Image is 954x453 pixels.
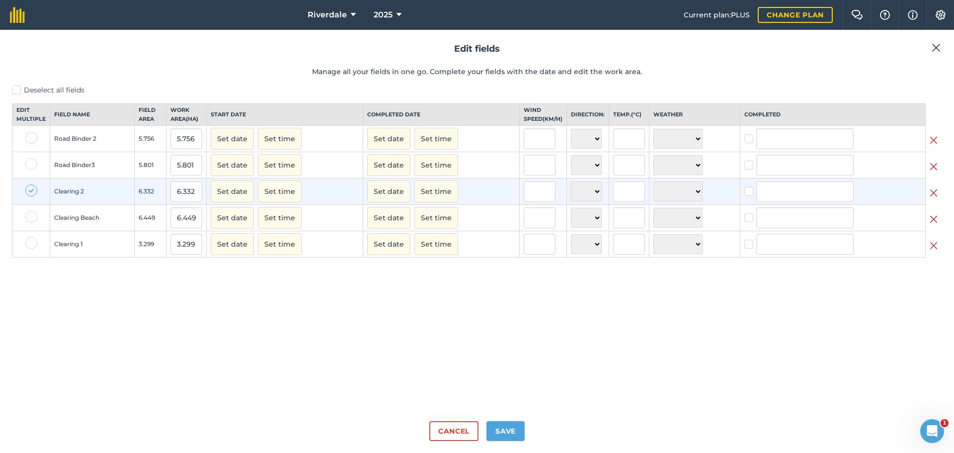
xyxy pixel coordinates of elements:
[211,233,254,255] button: Set date
[649,104,740,126] th: Weather
[258,207,302,229] button: Set time
[12,85,942,95] label: Deselect all fields
[367,181,410,202] button: Set date
[367,207,410,229] button: Set date
[930,187,938,199] img: svg+xml;base64,PHN2ZyB4bWxucz0iaHR0cDovL3d3dy53My5vcmcvMjAwMC9zdmciIHdpZHRoPSIyMiIgaGVpZ2h0PSIzMC...
[908,9,918,21] img: svg+xml;base64,PHN2ZyB4bWxucz0iaHR0cDovL3d3dy53My5vcmcvMjAwMC9zdmciIHdpZHRoPSIxNyIgaGVpZ2h0PSIxNy...
[414,181,458,202] button: Set time
[851,10,863,20] img: Two speech bubbles overlapping with the left bubble in the forefront
[414,233,458,255] button: Set time
[135,231,166,258] td: 3.299
[211,207,254,229] button: Set date
[609,104,649,126] th: Temp. ( ° C )
[166,104,207,126] th: Work area ( Ha )
[374,9,393,21] span: 2025
[211,154,254,176] button: Set date
[520,104,567,126] th: Wind speed ( km/h )
[414,128,458,150] button: Set time
[941,419,949,427] span: 1
[12,66,942,77] p: Manage all your fields in one go. Complete your fields with the date and edit the work area.
[135,205,166,231] td: 6.449
[486,421,525,441] button: Save
[135,152,166,179] td: 5.801
[10,7,25,23] img: fieldmargin Logo
[207,104,363,126] th: Start date
[135,179,166,205] td: 6.332
[135,126,166,152] td: 5.756
[258,128,302,150] button: Set time
[308,9,347,21] span: Riverdale
[684,9,750,20] span: Current plan : PLUS
[414,207,458,229] button: Set time
[930,161,938,173] img: svg+xml;base64,PHN2ZyB4bWxucz0iaHR0cDovL3d3dy53My5vcmcvMjAwMC9zdmciIHdpZHRoPSIyMiIgaGVpZ2h0PSIzMC...
[211,181,254,202] button: Set date
[740,104,925,126] th: Completed
[758,7,833,23] a: Change plan
[930,134,938,146] img: svg+xml;base64,PHN2ZyB4bWxucz0iaHR0cDovL3d3dy53My5vcmcvMjAwMC9zdmciIHdpZHRoPSIyMiIgaGVpZ2h0PSIzMC...
[50,205,135,231] td: Clearing Beach
[932,42,941,54] img: svg+xml;base64,PHN2ZyB4bWxucz0iaHR0cDovL3d3dy53My5vcmcvMjAwMC9zdmciIHdpZHRoPSIyMiIgaGVpZ2h0PSIzMC...
[50,126,135,152] td: Road Binder 2
[135,104,166,126] th: Field Area
[367,128,410,150] button: Set date
[12,42,942,56] h2: Edit fields
[879,10,891,20] img: A question mark icon
[258,154,302,176] button: Set time
[920,419,944,443] iframe: Intercom live chat
[50,152,135,179] td: Road Binder3
[367,154,410,176] button: Set date
[429,421,478,441] button: Cancel
[363,104,520,126] th: Completed date
[930,240,938,252] img: svg+xml;base64,PHN2ZyB4bWxucz0iaHR0cDovL3d3dy53My5vcmcvMjAwMC9zdmciIHdpZHRoPSIyMiIgaGVpZ2h0PSIzMC...
[12,104,50,126] th: Edit multiple
[367,233,410,255] button: Set date
[935,10,947,20] img: A cog icon
[567,104,609,126] th: Direction:
[50,179,135,205] td: Clearing 2
[50,231,135,258] td: Clearing 1
[258,233,302,255] button: Set time
[211,128,254,150] button: Set date
[258,181,302,202] button: Set time
[414,154,458,176] button: Set time
[50,104,135,126] th: Field name
[930,213,938,225] img: svg+xml;base64,PHN2ZyB4bWxucz0iaHR0cDovL3d3dy53My5vcmcvMjAwMC9zdmciIHdpZHRoPSIyMiIgaGVpZ2h0PSIzMC...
